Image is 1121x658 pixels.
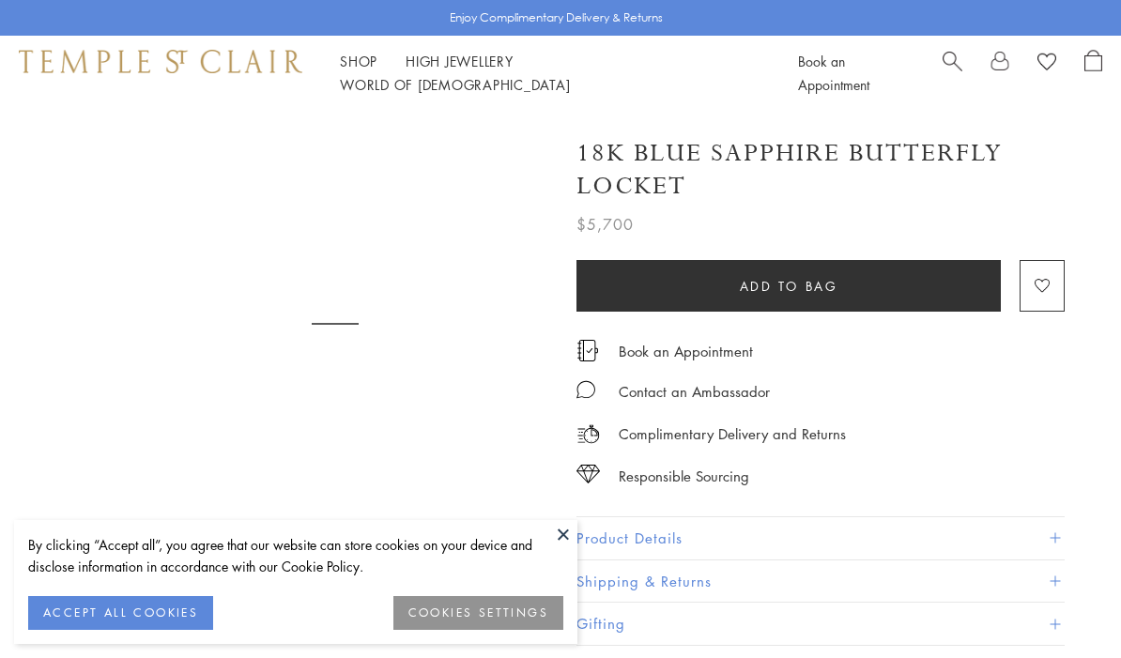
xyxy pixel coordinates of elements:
a: Book an Appointment [798,52,869,94]
a: Open Shopping Bag [1084,50,1102,97]
a: ShopShop [340,52,377,70]
span: Add to bag [740,276,838,297]
div: Contact an Ambassador [619,380,770,404]
a: Search [943,50,962,97]
nav: Main navigation [340,50,756,97]
img: MessageIcon-01_2.svg [576,380,595,399]
button: Gifting [576,603,1065,645]
p: Enjoy Complimentary Delivery & Returns [450,8,663,27]
a: View Wishlist [1037,50,1056,78]
button: ACCEPT ALL COOKIES [28,596,213,630]
button: COOKIES SETTINGS [393,596,563,630]
a: World of [DEMOGRAPHIC_DATA]World of [DEMOGRAPHIC_DATA] [340,75,570,94]
a: Book an Appointment [619,341,753,361]
a: High JewelleryHigh Jewellery [406,52,514,70]
div: By clicking “Accept all”, you agree that our website can store cookies on your device and disclos... [28,534,563,577]
img: icon_appointment.svg [576,340,599,361]
button: Add to bag [576,260,1001,312]
button: Product Details [576,517,1065,559]
img: icon_delivery.svg [576,422,600,446]
img: icon_sourcing.svg [576,465,600,483]
p: Complimentary Delivery and Returns [619,422,846,446]
img: Temple St. Clair [19,50,302,72]
span: $5,700 [576,212,634,237]
div: Responsible Sourcing [619,465,749,488]
button: Shipping & Returns [576,560,1065,603]
h1: 18K Blue Sapphire Butterfly Locket [576,137,1065,203]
